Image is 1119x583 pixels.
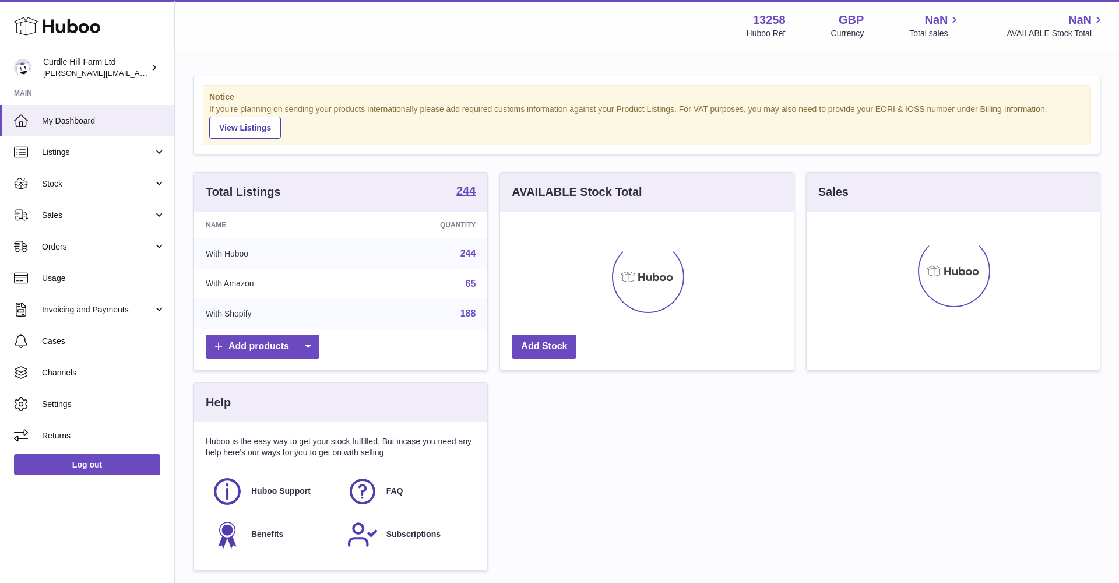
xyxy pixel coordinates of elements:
span: Invoicing and Payments [42,304,153,315]
td: With Amazon [194,269,354,299]
a: Benefits [212,519,335,550]
span: Orders [42,241,153,252]
span: NaN [1068,12,1092,28]
div: If you're planning on sending your products internationally please add required customs informati... [209,104,1085,139]
a: 188 [460,308,476,318]
h3: Total Listings [206,184,281,200]
a: 244 [460,248,476,258]
td: With Shopify [194,298,354,329]
span: Subscriptions [386,529,441,540]
div: Curdle Hill Farm Ltd [43,57,148,79]
span: Stock [42,178,153,189]
h3: Sales [818,184,849,200]
a: Add products [206,335,319,359]
div: Currency [831,28,864,39]
strong: 13258 [753,12,786,28]
strong: Notice [209,92,1085,103]
span: FAQ [386,486,403,497]
span: AVAILABLE Stock Total [1007,28,1105,39]
th: Name [194,212,354,238]
span: My Dashboard [42,115,166,127]
span: [PERSON_NAME][EMAIL_ADDRESS][DOMAIN_NAME] [43,68,234,78]
a: NaN Total sales [909,12,961,39]
span: Channels [42,367,166,378]
a: 244 [456,185,476,199]
div: Huboo Ref [747,28,786,39]
span: Benefits [251,529,283,540]
h3: AVAILABLE Stock Total [512,184,642,200]
span: Sales [42,210,153,221]
strong: GBP [839,12,864,28]
span: Listings [42,147,153,158]
p: Huboo is the easy way to get your stock fulfilled. But incase you need any help here's our ways f... [206,436,476,458]
h3: Help [206,395,231,410]
a: Subscriptions [347,519,470,550]
strong: 244 [456,185,476,196]
a: 65 [466,279,476,289]
a: Log out [14,454,160,475]
td: With Huboo [194,238,354,269]
a: Huboo Support [212,476,335,507]
img: charlotte@diddlysquatfarmshop.com [14,59,31,76]
span: Huboo Support [251,486,311,497]
th: Quantity [354,212,487,238]
span: Cases [42,336,166,347]
span: Usage [42,273,166,284]
a: Add Stock [512,335,576,359]
span: Total sales [909,28,961,39]
a: FAQ [347,476,470,507]
span: Settings [42,399,166,410]
span: NaN [924,12,948,28]
a: View Listings [209,117,281,139]
a: NaN AVAILABLE Stock Total [1007,12,1105,39]
span: Returns [42,430,166,441]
